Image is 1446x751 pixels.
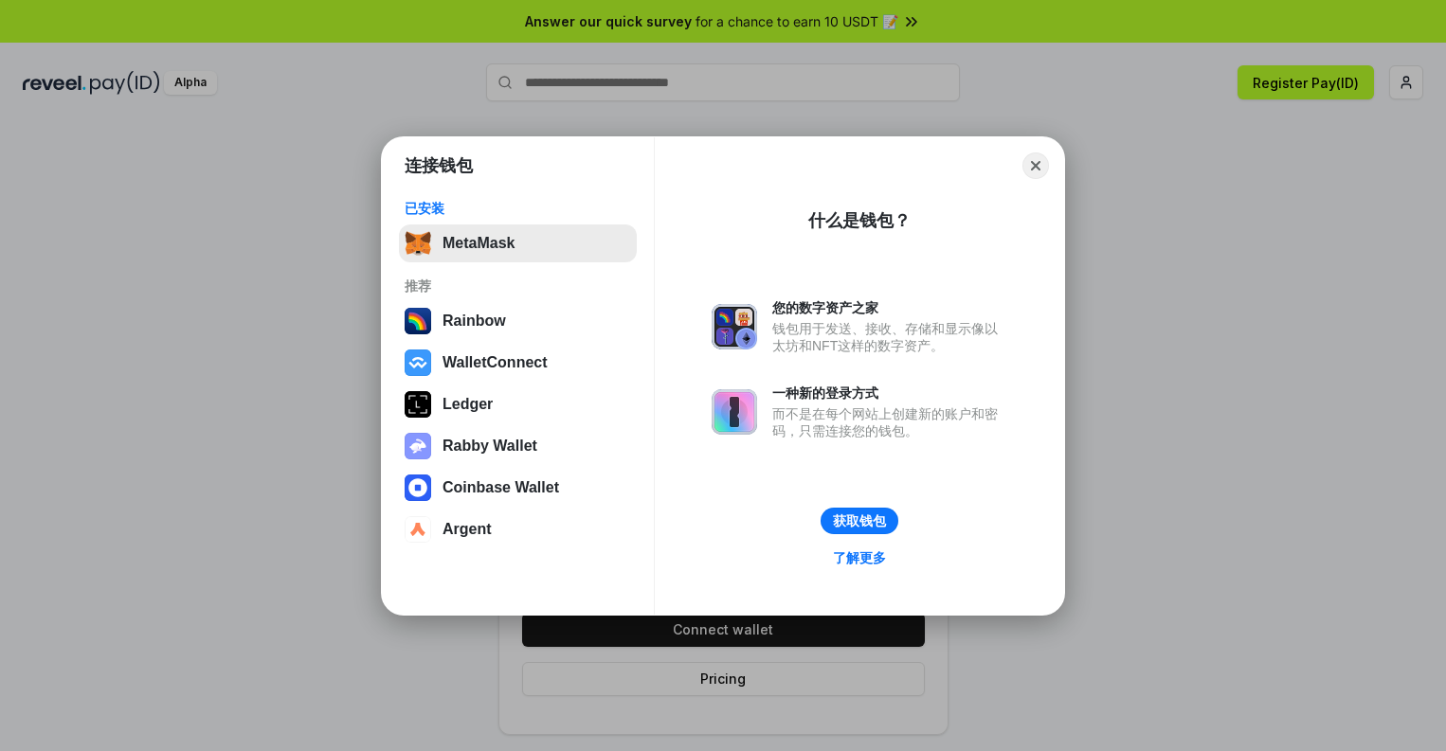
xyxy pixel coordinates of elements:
img: svg+xml,%3Csvg%20xmlns%3D%22http%3A%2F%2Fwww.w3.org%2F2000%2Fsvg%22%20fill%3D%22none%22%20viewBox... [405,433,431,459]
div: 您的数字资产之家 [772,299,1007,316]
button: WalletConnect [399,344,637,382]
img: svg+xml,%3Csvg%20xmlns%3D%22http%3A%2F%2Fwww.w3.org%2F2000%2Fsvg%22%20fill%3D%22none%22%20viewBox... [712,304,757,349]
div: Argent [443,521,492,538]
button: Ledger [399,385,637,423]
button: Argent [399,510,637,548]
div: 钱包用于发送、接收、存储和显示像以太坊和NFT这样的数字资产。 [772,320,1007,354]
h1: 连接钱包 [405,154,473,177]
div: Ledger [443,396,493,413]
button: Close [1022,152,1049,179]
img: svg+xml,%3Csvg%20width%3D%22120%22%20height%3D%22120%22%20viewBox%3D%220%200%20120%20120%22%20fil... [405,308,431,334]
div: Rainbow [443,313,506,330]
img: svg+xml,%3Csvg%20width%3D%2228%22%20height%3D%2228%22%20viewBox%3D%220%200%2028%2028%22%20fill%3D... [405,474,431,501]
button: Coinbase Wallet [399,469,637,507]
div: Coinbase Wallet [443,479,559,496]
img: svg+xml,%3Csvg%20xmlns%3D%22http%3A%2F%2Fwww.w3.org%2F2000%2Fsvg%22%20width%3D%2228%22%20height%3... [405,391,431,418]
div: 什么是钱包？ [808,209,911,232]
div: 了解更多 [833,549,886,566]
div: Rabby Wallet [443,438,537,455]
div: WalletConnect [443,354,548,371]
img: svg+xml,%3Csvg%20width%3D%2228%22%20height%3D%2228%22%20viewBox%3D%220%200%2028%2028%22%20fill%3D... [405,349,431,376]
div: MetaMask [443,235,515,252]
div: 一种新的登录方式 [772,384,1007,402]
button: MetaMask [399,224,637,262]
a: 了解更多 [822,545,897,570]
img: svg+xml,%3Csvg%20xmlns%3D%22http%3A%2F%2Fwww.w3.org%2F2000%2Fsvg%22%20fill%3D%22none%22%20viewBox... [712,389,757,435]
button: 获取钱包 [821,508,898,534]
button: Rainbow [399,302,637,340]
div: 获取钱包 [833,512,886,529]
img: svg+xml,%3Csvg%20fill%3D%22none%22%20height%3D%2233%22%20viewBox%3D%220%200%2035%2033%22%20width%... [405,230,431,257]
button: Rabby Wallet [399,427,637,465]
img: svg+xml,%3Csvg%20width%3D%2228%22%20height%3D%2228%22%20viewBox%3D%220%200%2028%2028%22%20fill%3D... [405,516,431,543]
div: 已安装 [405,200,631,217]
div: 推荐 [405,277,631,295]
div: 而不是在每个网站上创建新的账户和密码，只需连接您的钱包。 [772,405,1007,439]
